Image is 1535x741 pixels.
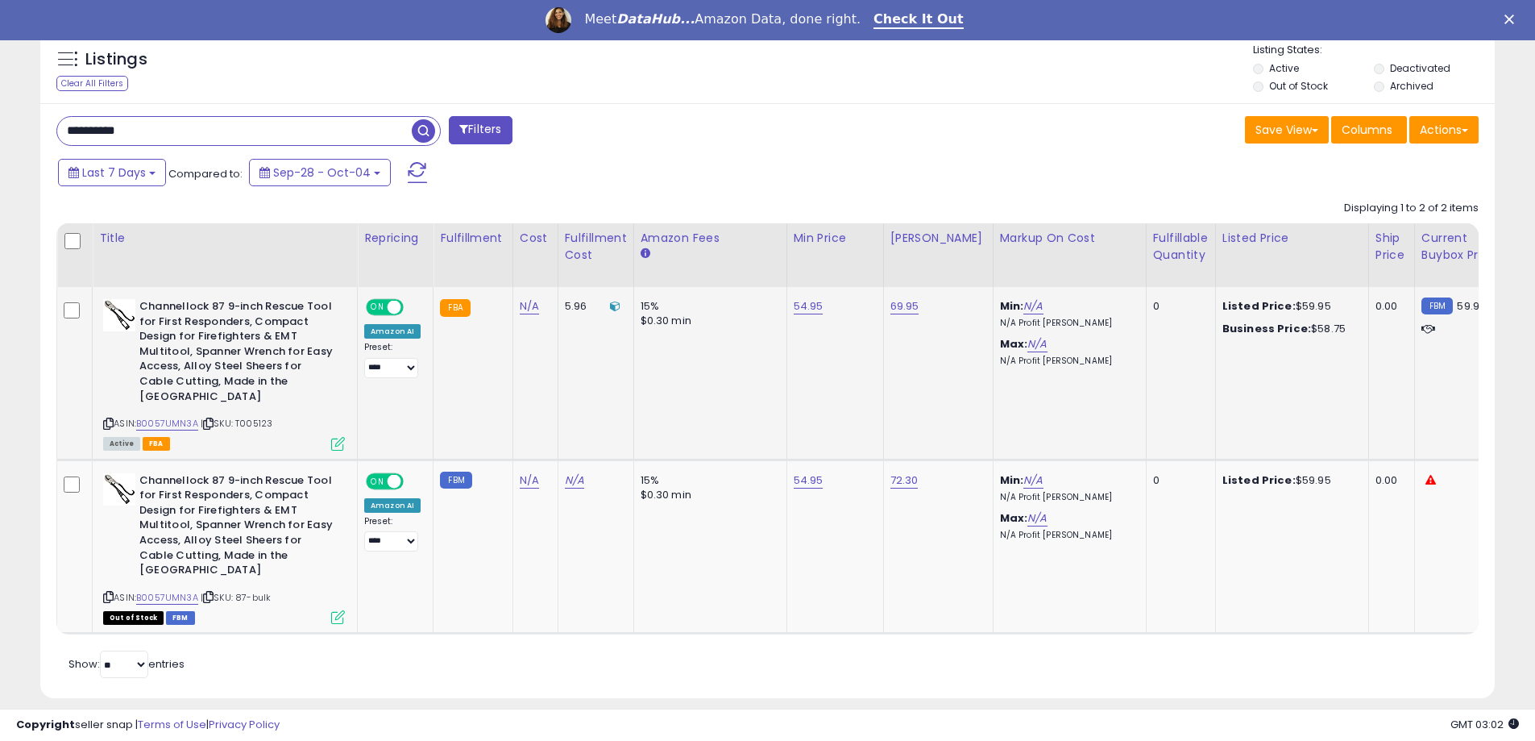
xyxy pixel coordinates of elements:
[1023,298,1043,314] a: N/A
[56,76,128,91] div: Clear All Filters
[1000,356,1134,367] p: N/A Profit [PERSON_NAME]
[209,717,280,732] a: Privacy Policy
[143,437,170,451] span: FBA
[1344,201,1479,216] div: Displaying 1 to 2 of 2 items
[794,472,824,489] a: 54.95
[641,473,774,488] div: 15%
[1000,510,1028,526] b: Max:
[364,498,421,513] div: Amazon AI
[873,11,964,29] a: Check It Out
[136,591,198,605] a: B0057UMN3A
[138,717,206,732] a: Terms of Use
[440,299,470,317] small: FBA
[440,472,471,489] small: FBM
[1245,116,1329,144] button: Save View
[367,474,388,488] span: ON
[139,299,335,408] b: Channellock 87 9-inch Rescue Tool for First Responders, Compact Design for Firefighters & EMT Mul...
[1269,61,1299,75] label: Active
[1222,321,1311,336] b: Business Price:
[103,473,345,623] div: ASIN:
[565,472,584,489] a: N/A
[82,164,146,181] span: Last 7 Days
[616,11,695,27] i: DataHub...
[440,230,505,247] div: Fulfillment
[85,48,147,71] h5: Listings
[401,474,427,488] span: OFF
[1000,336,1028,352] b: Max:
[1450,717,1519,732] span: 2025-10-12 03:02 GMT
[1023,472,1043,489] a: N/A
[1000,230,1139,247] div: Markup on Cost
[890,298,919,314] a: 69.95
[273,164,371,181] span: Sep-28 - Oct-04
[136,417,198,431] a: B0057UMN3A
[1457,298,1487,314] span: 59.94
[565,230,627,264] div: Fulfillment Cost
[565,299,621,314] div: 5.96
[364,516,421,552] div: Preset:
[993,223,1146,287] th: The percentage added to the cost of goods (COGS) that forms the calculator for Min & Max prices.
[520,298,539,314] a: N/A
[1000,530,1134,541] p: N/A Profit [PERSON_NAME]
[99,230,351,247] div: Title
[1375,473,1402,488] div: 0.00
[364,342,421,378] div: Preset:
[641,488,774,502] div: $0.30 min
[1342,122,1392,138] span: Columns
[449,116,512,144] button: Filters
[1421,298,1453,314] small: FBM
[367,301,388,314] span: ON
[103,473,135,506] img: 41CArRs-gVL._SL40_.jpg
[16,717,75,732] strong: Copyright
[1000,492,1134,503] p: N/A Profit [PERSON_NAME]
[1027,336,1047,352] a: N/A
[1222,299,1356,314] div: $59.95
[890,230,986,247] div: [PERSON_NAME]
[1409,116,1479,144] button: Actions
[641,299,774,314] div: 15%
[401,301,427,314] span: OFF
[1027,510,1047,527] a: N/A
[68,656,185,672] span: Show: entries
[1222,473,1356,488] div: $59.95
[103,437,140,451] span: All listings currently available for purchase on Amazon
[201,591,271,604] span: | SKU: 87-bulk
[139,473,335,582] b: Channellock 87 9-inch Rescue Tool for First Responders, Compact Design for Firefighters & EMT Mul...
[364,324,421,339] div: Amazon AI
[1222,322,1356,336] div: $58.75
[1000,318,1134,329] p: N/A Profit [PERSON_NAME]
[103,299,345,449] div: ASIN:
[890,472,919,489] a: 72.30
[1390,61,1450,75] label: Deactivated
[103,299,135,331] img: 41CArRs-gVL._SL40_.jpg
[364,230,426,247] div: Repricing
[794,230,877,247] div: Min Price
[1421,230,1504,264] div: Current Buybox Price
[641,314,774,328] div: $0.30 min
[1222,472,1296,488] b: Listed Price:
[520,230,551,247] div: Cost
[168,166,243,181] span: Compared to:
[1153,230,1209,264] div: Fulfillable Quantity
[1331,116,1407,144] button: Columns
[1222,298,1296,314] b: Listed Price:
[1253,43,1495,58] p: Listing States:
[1222,230,1362,247] div: Listed Price
[1000,298,1024,314] b: Min:
[1153,299,1203,314] div: 0
[584,11,861,27] div: Meet Amazon Data, done right.
[1504,15,1520,24] div: Close
[1000,472,1024,488] b: Min:
[249,159,391,186] button: Sep-28 - Oct-04
[641,247,650,261] small: Amazon Fees.
[1375,230,1408,264] div: Ship Price
[1390,79,1433,93] label: Archived
[546,7,571,33] img: Profile image for Georgie
[16,718,280,733] div: seller snap | |
[103,611,164,625] span: All listings that are currently out of stock and unavailable for purchase on Amazon
[1375,299,1402,314] div: 0.00
[520,472,539,489] a: N/A
[166,611,195,625] span: FBM
[641,230,780,247] div: Amazon Fees
[1269,79,1328,93] label: Out of Stock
